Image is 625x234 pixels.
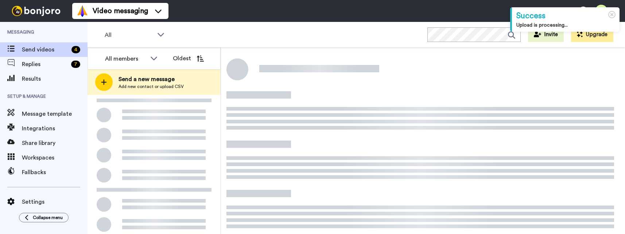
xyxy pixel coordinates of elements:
div: 7 [71,61,80,68]
button: Invite [528,27,564,42]
button: Collapse menu [19,213,69,222]
span: Message template [22,110,88,118]
span: Fallbacks [22,168,88,177]
span: Share library [22,139,88,147]
span: Collapse menu [33,215,63,220]
button: Oldest [167,51,209,66]
span: Integrations [22,124,88,133]
span: Add new contact or upload CSV [119,84,184,89]
span: Results [22,74,88,83]
div: All members [105,54,147,63]
span: Send a new message [119,75,184,84]
img: vm-color.svg [77,5,88,17]
span: Replies [22,60,68,69]
div: Success [516,10,615,22]
button: Upgrade [571,27,613,42]
span: Video messaging [93,6,148,16]
img: bj-logo-header-white.svg [9,6,63,16]
div: 4 [71,46,80,53]
span: Workspaces [22,153,88,162]
span: Send videos [22,45,69,54]
div: Upload is processing... [516,22,615,29]
span: All [105,31,154,39]
span: Settings [22,197,88,206]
